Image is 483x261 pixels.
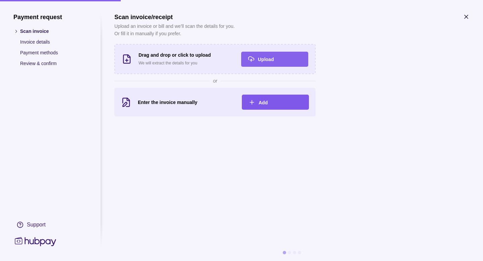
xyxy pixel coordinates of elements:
[139,51,234,59] h3: Drag and drop or click to upload
[138,99,235,106] h3: Enter the invoice manually
[139,59,234,67] p: We will extract the details for you
[241,52,308,67] button: Upload
[20,49,87,56] p: Payment methods
[20,38,87,46] p: Invoice details
[242,95,309,110] button: Add
[13,218,87,232] a: Support
[213,77,217,85] span: or
[258,57,274,62] span: Upload
[27,221,46,228] div: Support
[114,22,235,37] p: Upload an invoice or bill and we’ll scan the details for you. Or fill it in manually if you prefer.
[20,28,87,35] p: Scan invoice
[114,13,235,21] h1: Scan invoice/receipt
[20,60,87,67] p: Review & confirm
[259,100,268,105] span: Add
[13,13,87,21] h1: Payment request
